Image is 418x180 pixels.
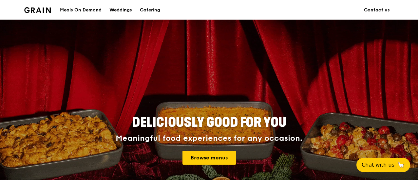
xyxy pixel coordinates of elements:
div: Meaningful food experiences for any occasion. [91,134,327,143]
span: Deliciously good for you [132,115,286,130]
a: Browse menus [182,151,236,165]
button: Chat with us🦙 [356,158,410,172]
span: Chat with us [362,161,394,169]
div: Weddings [109,0,132,20]
a: Catering [136,0,164,20]
img: Grain [24,7,51,13]
div: Catering [140,0,160,20]
span: 🦙 [397,161,405,169]
a: Contact us [360,0,394,20]
div: Meals On Demand [60,0,102,20]
a: Weddings [105,0,136,20]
